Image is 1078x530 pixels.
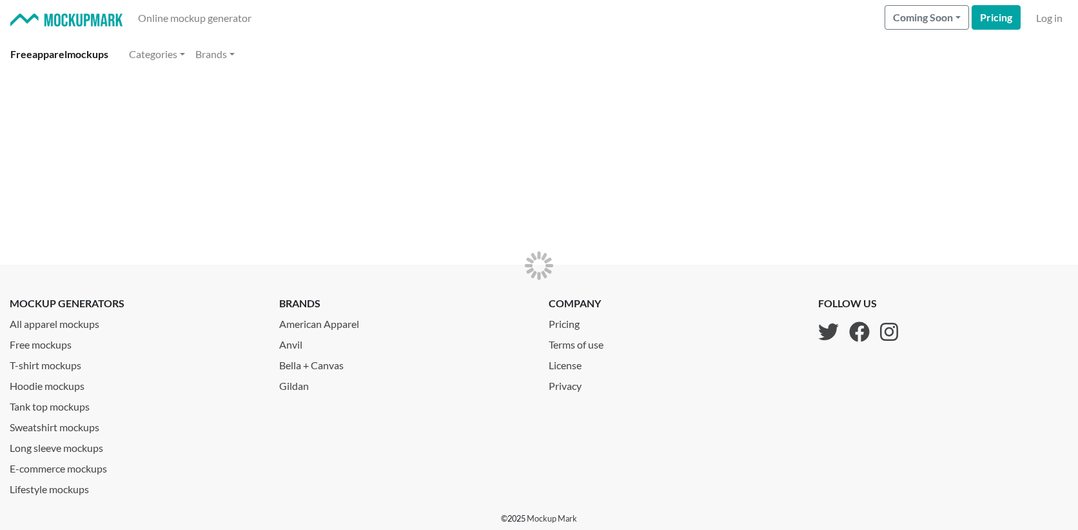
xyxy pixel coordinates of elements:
[10,373,260,394] a: Hoodie mockups
[10,332,260,352] a: Free mockups
[10,352,260,373] a: T-shirt mockups
[10,476,260,497] a: Lifestyle mockups
[549,311,614,332] a: Pricing
[972,5,1021,30] a: Pricing
[549,296,614,311] p: company
[190,41,240,67] a: Brands
[279,352,529,373] a: Bella + Canvas
[32,48,67,60] span: apparel
[279,296,529,311] p: brands
[124,41,190,67] a: Categories
[527,513,577,524] a: Mockup Mark
[5,41,113,67] a: Freeapparelmockups
[279,332,529,352] a: Anvil
[818,296,898,311] p: follow us
[10,14,122,27] img: Mockup Mark
[501,513,577,525] p: © 2025
[549,352,614,373] a: License
[10,311,260,332] a: All apparel mockups
[10,394,260,414] a: Tank top mockups
[10,435,260,456] a: Long sleeve mockups
[1031,5,1068,31] a: Log in
[549,373,614,394] a: Privacy
[10,414,260,435] a: Sweatshirt mockups
[549,332,614,352] a: Terms of use
[10,296,260,311] p: mockup generators
[279,373,529,394] a: Gildan
[10,456,260,476] a: E-commerce mockups
[133,5,257,31] a: Online mockup generator
[885,5,969,30] button: Coming Soon
[279,311,529,332] a: American Apparel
